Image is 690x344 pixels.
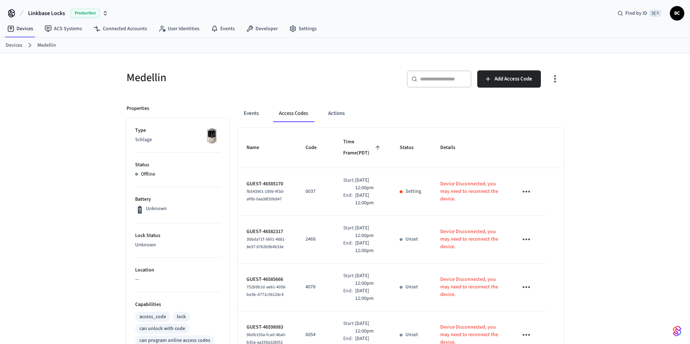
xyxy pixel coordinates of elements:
div: lock [177,313,186,321]
p: GUEST-46598083 [247,324,288,331]
p: [DATE] 12:00pm [355,287,382,302]
button: BC [670,6,684,20]
button: Events [238,105,264,122]
a: User Identities [153,22,205,35]
p: 0037 [305,188,326,195]
span: 752b9b1d-ae61-4058-be3b-d771c06128c4 [247,284,286,298]
p: 4078 [305,283,326,291]
p: [DATE] 12:00pm [355,272,382,287]
span: BC [671,7,684,20]
div: Start: [343,224,355,240]
a: Developer [240,22,284,35]
p: Device Disconnected, you may need to reconnect the device. [440,276,500,298]
h5: Medellin [126,70,341,85]
button: Add Access Code [477,70,541,88]
p: Capabilities [135,301,221,308]
p: [DATE] 12:00pm [355,177,382,192]
div: End: [343,192,355,207]
p: [DATE] 12:00pm [355,240,382,255]
p: Unset [405,283,418,291]
span: Find by ID [625,10,647,17]
span: Details [440,142,465,153]
p: GUEST-46585170 [247,180,288,188]
button: Access Codes [273,105,314,122]
div: ant example [238,105,563,122]
div: Start: [343,272,355,287]
span: 3bbda71f-5601-4881-8e37-8762b9b4b33e [247,236,286,250]
p: Schlage [135,136,221,144]
p: Unset [405,331,418,339]
div: End: [343,287,355,302]
p: Unknown [135,241,221,249]
p: Type [135,127,221,134]
span: Time Frame(PDT) [343,136,383,159]
img: Schlage Sense Smart Deadbolt with Camelot Trim, Front [203,127,221,145]
p: [DATE] 12:00pm [355,192,382,207]
span: fb543901-1909-4f3d-af0b-0aa38f20b847 [247,189,285,202]
p: 6054 [305,331,326,339]
a: Devices [1,22,39,35]
div: End: [343,240,355,255]
p: Location [135,266,221,274]
span: Production [71,9,100,18]
span: ⌘ K [649,10,661,17]
a: Medellin [37,42,56,49]
p: Offline [141,171,155,178]
p: GUEST-46582317 [247,228,288,236]
p: Status [135,161,221,169]
span: Name [247,142,268,153]
p: Setting [405,188,421,195]
p: Device Disconnected, you may need to reconnect the device. [440,228,500,251]
img: SeamLogoGradient.69752ec5.svg [673,325,681,337]
a: Events [205,22,240,35]
button: Actions [322,105,350,122]
a: Settings [284,22,322,35]
p: 2468 [305,236,326,243]
p: Unset [405,236,418,243]
a: Connected Accounts [88,22,153,35]
div: access_code [139,313,166,321]
span: Add Access Code [494,74,532,84]
p: — [135,276,221,283]
span: Status [400,142,423,153]
a: ACS Systems [39,22,88,35]
p: Properties [126,105,149,112]
a: Devices [6,42,22,49]
span: Code [305,142,326,153]
div: can unlock with code [139,325,185,333]
p: GUEST-46585666 [247,276,288,283]
p: Device Disconnected, you may need to reconnect the device. [440,180,500,203]
span: Linkbase Locks [28,9,65,18]
div: Start: [343,177,355,192]
p: Battery [135,196,221,203]
p: Lock Status [135,232,221,240]
p: Unknown [146,205,167,213]
p: [DATE] 12:00pm [355,224,382,240]
p: [DATE] 12:00pm [355,320,382,335]
div: Find by ID⌘ K [612,7,667,20]
div: Start: [343,320,355,335]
